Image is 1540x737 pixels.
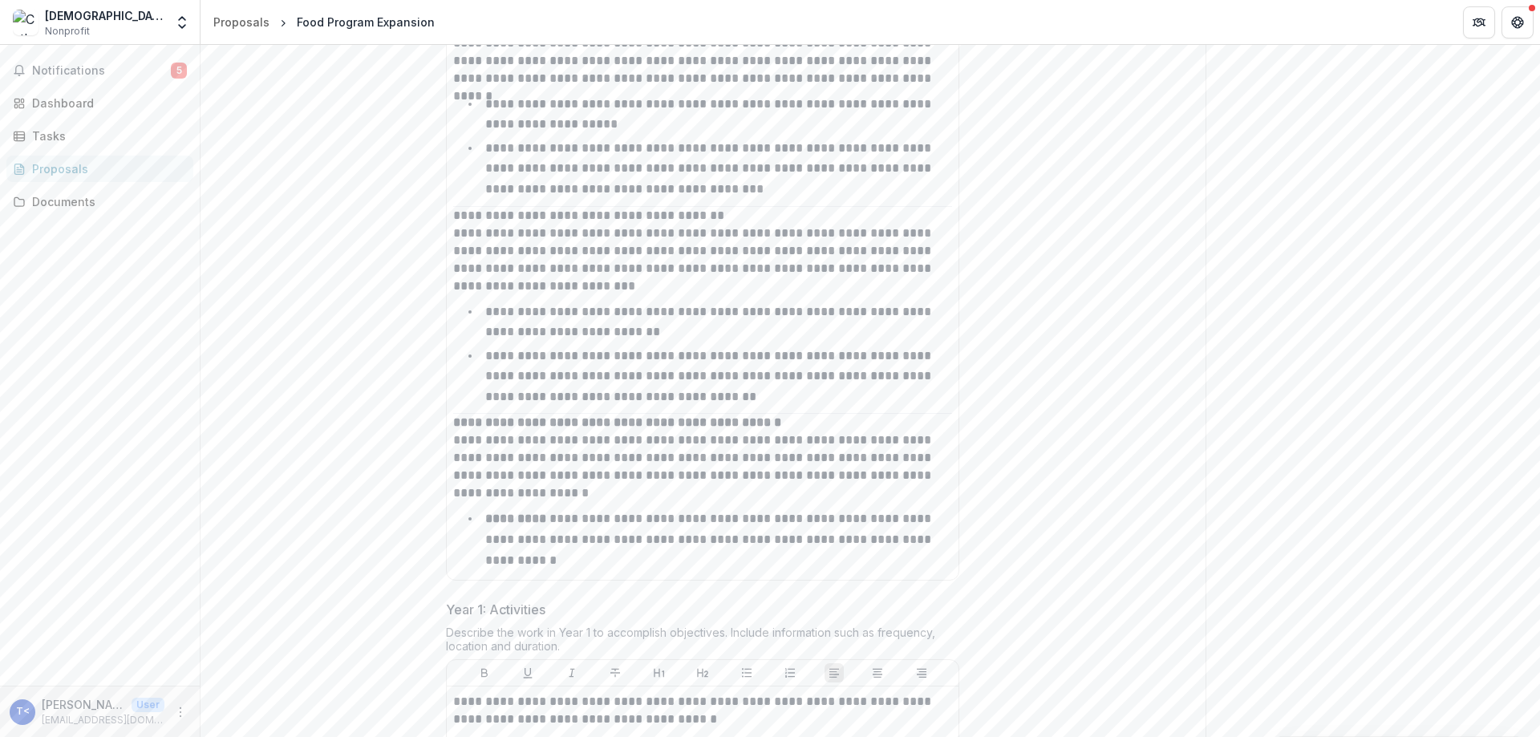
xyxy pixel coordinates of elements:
[1463,6,1495,38] button: Partners
[6,90,193,116] a: Dashboard
[912,663,931,682] button: Align Right
[132,698,164,712] p: User
[16,707,30,717] div: Tara Franks <tfranks@ccbstaug.org>
[32,128,180,144] div: Tasks
[606,663,625,682] button: Strike
[171,703,190,722] button: More
[693,663,712,682] button: Heading 2
[518,663,537,682] button: Underline
[6,188,193,215] a: Documents
[32,160,180,177] div: Proposals
[213,14,269,30] div: Proposals
[446,626,959,659] div: Describe the work in Year 1 to accomplish objectives. Include information such as frequency, loca...
[297,14,435,30] div: Food Program Expansion
[171,63,187,79] span: 5
[6,156,193,182] a: Proposals
[45,24,90,38] span: Nonprofit
[32,95,180,111] div: Dashboard
[42,696,125,713] p: [PERSON_NAME] <[EMAIL_ADDRESS][DOMAIN_NAME]>
[13,10,38,35] img: Catholic Charities Bureau, St. Augustine Regional Office
[207,10,276,34] a: Proposals
[6,123,193,149] a: Tasks
[650,663,669,682] button: Heading 1
[45,7,164,24] div: [DEMOGRAPHIC_DATA] Charities Bureau, St. Augustine Regional Office
[171,6,193,38] button: Open entity switcher
[868,663,887,682] button: Align Center
[32,64,171,78] span: Notifications
[1501,6,1534,38] button: Get Help
[780,663,800,682] button: Ordered List
[475,663,494,682] button: Bold
[207,10,441,34] nav: breadcrumb
[32,193,180,210] div: Documents
[825,663,844,682] button: Align Left
[737,663,756,682] button: Bullet List
[562,663,582,682] button: Italicize
[446,600,545,619] p: Year 1: Activities
[6,58,193,83] button: Notifications5
[42,713,164,727] p: [EMAIL_ADDRESS][DOMAIN_NAME]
